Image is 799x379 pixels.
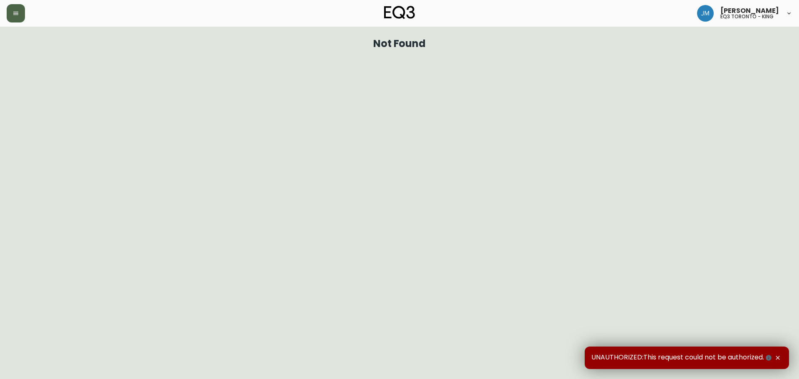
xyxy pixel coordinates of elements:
[384,6,415,19] img: logo
[720,7,779,14] span: [PERSON_NAME]
[591,353,773,362] span: UNAUTHORIZED:This request could not be authorized.
[697,5,714,22] img: b88646003a19a9f750de19192e969c24
[720,14,774,19] h5: eq3 toronto - king
[373,40,426,47] h1: Not Found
